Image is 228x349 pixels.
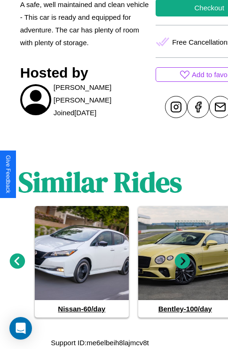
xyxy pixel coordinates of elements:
div: Give Feedback [5,155,11,193]
h1: Similar Rides [18,163,182,201]
p: Joined [DATE] [54,106,96,119]
h3: Hosted by [20,65,151,81]
p: Support ID: me6elbeih8lajmcv8t [51,336,149,349]
div: Open Intercom Messenger [9,317,32,340]
h4: Nissan - 60 /day [35,300,129,317]
a: Nissan-60/day [35,206,129,317]
p: [PERSON_NAME] [PERSON_NAME] [54,81,151,106]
